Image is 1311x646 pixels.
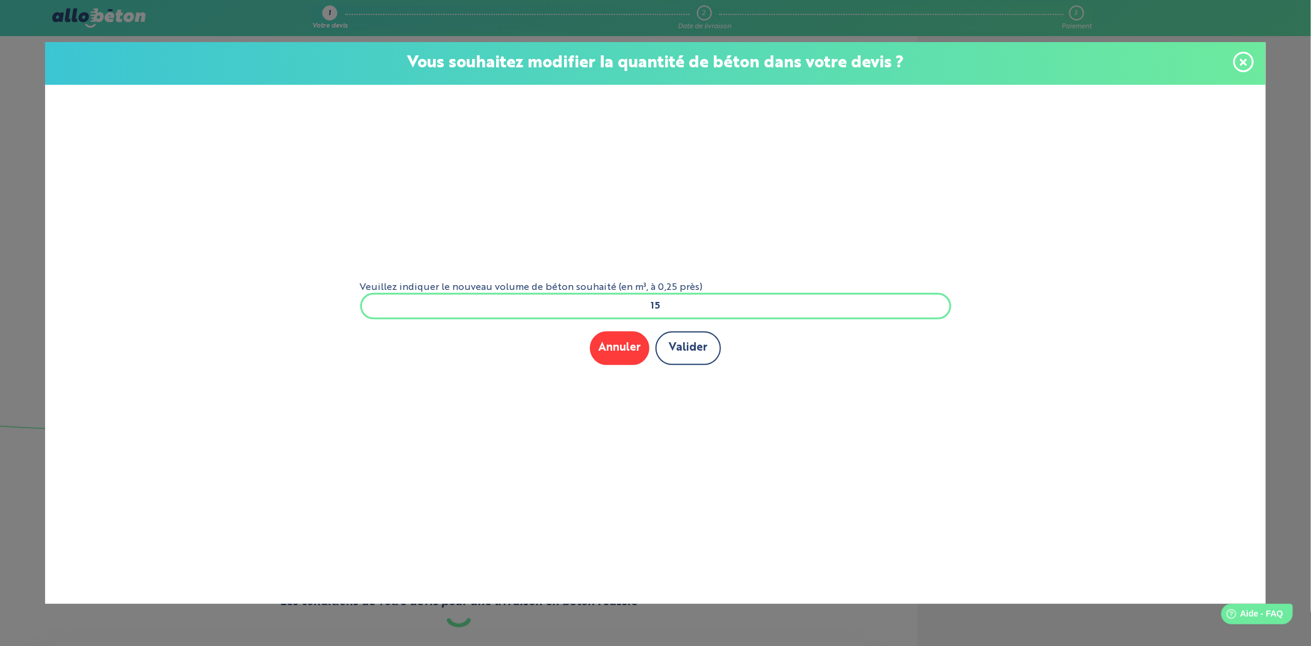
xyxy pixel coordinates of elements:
button: Valider [655,331,721,365]
iframe: Help widget launcher [1204,599,1298,633]
input: xxx [360,293,951,319]
p: Vous souhaitez modifier la quantité de béton dans votre devis ? [57,54,1254,73]
label: Veuillez indiquer le nouveau volume de béton souhaité (en m³, à 0,25 près) [360,282,951,293]
button: Annuler [590,331,649,365]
